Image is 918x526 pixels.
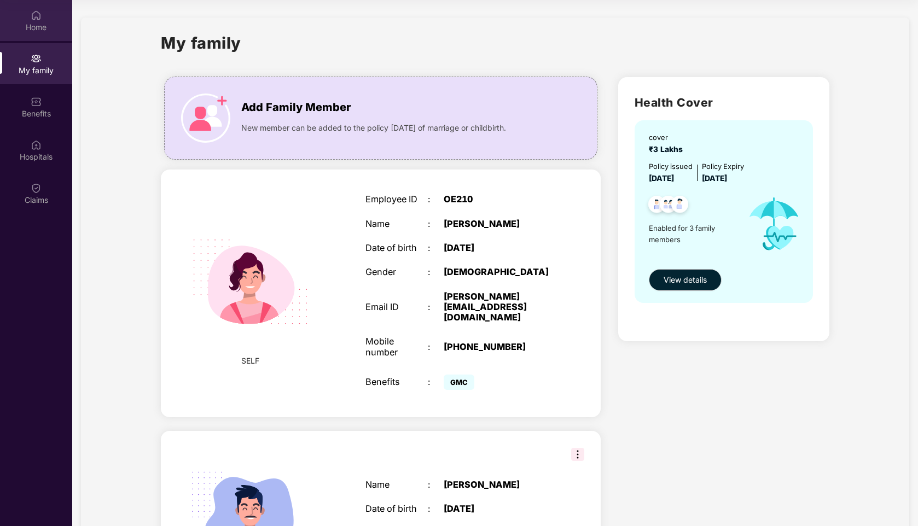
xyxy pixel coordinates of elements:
[365,267,428,277] div: Gender
[444,504,553,514] div: [DATE]
[428,267,443,277] div: :
[666,192,693,219] img: svg+xml;base64,PHN2ZyB4bWxucz0iaHR0cDovL3d3dy53My5vcmcvMjAwMC9zdmciIHdpZHRoPSI0OC45NDMiIGhlaWdodD...
[737,185,811,264] img: icon
[444,375,474,390] span: GMC
[31,183,42,194] img: svg+xml;base64,PHN2ZyBpZD0iQ2xhaW0iIHhtbG5zPSJodHRwOi8vd3d3LnczLm9yZy8yMDAwL3N2ZyIgd2lkdGg9IjIwIi...
[181,93,230,143] img: icon
[444,342,553,352] div: [PHONE_NUMBER]
[31,53,42,64] img: svg+xml;base64,PHN2ZyB3aWR0aD0iMjAiIGhlaWdodD0iMjAiIHZpZXdCb3g9IjAgMCAyMCAyMCIgZmlsbD0ibm9uZSIgeG...
[444,194,553,204] div: OE210
[444,267,553,277] div: [DEMOGRAPHIC_DATA]
[428,504,443,514] div: :
[365,504,428,514] div: Date of birth
[241,99,351,116] span: Add Family Member
[365,336,428,358] div: Mobile number
[635,93,813,112] h2: Health Cover
[649,174,674,183] span: [DATE]
[31,139,42,150] img: svg+xml;base64,PHN2ZyBpZD0iSG9zcGl0YWxzIiB4bWxucz0iaHR0cDovL3d3dy53My5vcmcvMjAwMC9zdmciIHdpZHRoPS...
[161,31,241,55] h1: My family
[428,377,443,387] div: :
[655,192,682,219] img: svg+xml;base64,PHN2ZyB4bWxucz0iaHR0cDovL3d3dy53My5vcmcvMjAwMC9zdmciIHdpZHRoPSI0OC45MTUiIGhlaWdodD...
[365,480,428,490] div: Name
[649,161,693,172] div: Policy issued
[702,161,744,172] div: Policy Expiry
[428,243,443,253] div: :
[428,480,443,490] div: :
[444,480,553,490] div: [PERSON_NAME]
[649,223,737,245] span: Enabled for 3 family members
[177,209,323,355] img: svg+xml;base64,PHN2ZyB4bWxucz0iaHR0cDovL3d3dy53My5vcmcvMjAwMC9zdmciIHdpZHRoPSIyMjQiIGhlaWdodD0iMT...
[428,194,443,204] div: :
[365,377,428,387] div: Benefits
[664,274,707,286] span: View details
[365,219,428,229] div: Name
[428,342,443,352] div: :
[571,448,584,461] img: svg+xml;base64,PHN2ZyB3aWR0aD0iMzIiIGhlaWdodD0iMzIiIHZpZXdCb3g9IjAgMCAzMiAzMiIgZmlsbD0ibm9uZSIgeG...
[428,219,443,229] div: :
[702,174,727,183] span: [DATE]
[643,192,670,219] img: svg+xml;base64,PHN2ZyB4bWxucz0iaHR0cDovL3d3dy53My5vcmcvMjAwMC9zdmciIHdpZHRoPSI0OC45NDMiIGhlaWdodD...
[241,355,259,367] span: SELF
[31,96,42,107] img: svg+xml;base64,PHN2ZyBpZD0iQmVuZWZpdHMiIHhtbG5zPSJodHRwOi8vd3d3LnczLm9yZy8yMDAwL3N2ZyIgd2lkdGg9Ij...
[365,194,428,204] div: Employee ID
[444,219,553,229] div: [PERSON_NAME]
[444,291,553,323] div: [PERSON_NAME][EMAIL_ADDRESS][DOMAIN_NAME]
[444,243,553,253] div: [DATE]
[649,145,687,154] span: ₹3 Lakhs
[31,10,42,21] img: svg+xml;base64,PHN2ZyBpZD0iSG9tZSIgeG1sbnM9Imh0dHA6Ly93d3cudzMub3JnLzIwMDAvc3ZnIiB3aWR0aD0iMjAiIG...
[649,132,687,143] div: cover
[649,269,722,291] button: View details
[365,243,428,253] div: Date of birth
[428,302,443,312] div: :
[241,122,506,134] span: New member can be added to the policy [DATE] of marriage or childbirth.
[365,302,428,312] div: Email ID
